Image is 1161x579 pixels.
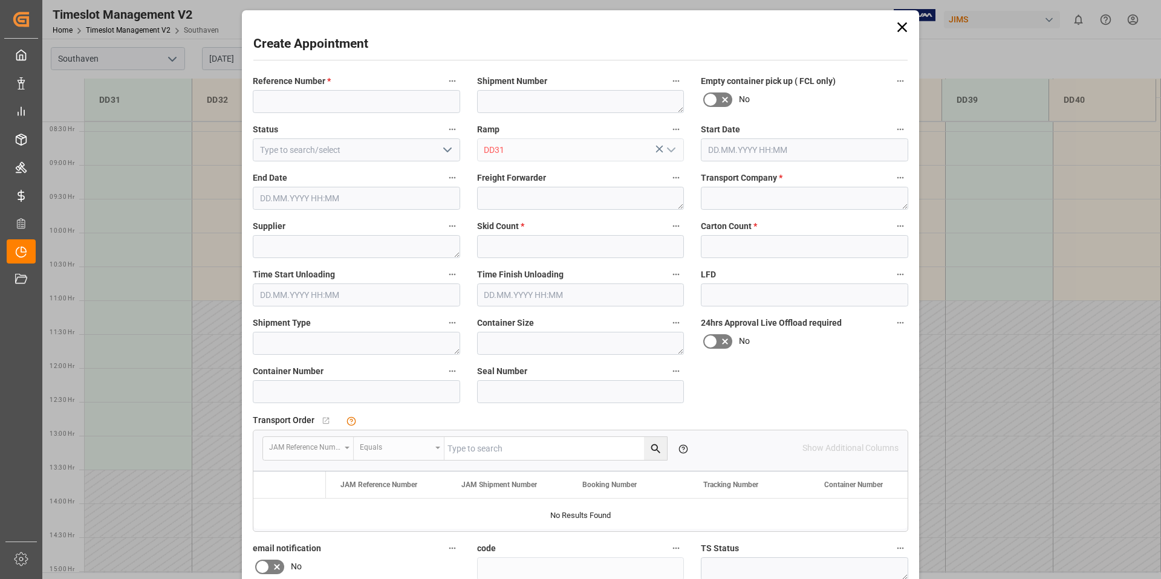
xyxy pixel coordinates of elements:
[253,542,321,555] span: email notification
[703,480,758,489] span: Tracking Number
[701,317,842,329] span: 24hrs Approval Live Offload required
[354,437,444,460] button: open menu
[477,542,496,555] span: code
[701,542,739,555] span: TS Status
[893,218,908,234] button: Carton Count *
[893,315,908,331] button: 24hrs Approval Live Offload required
[340,480,417,489] span: JAM Reference Number
[253,268,335,281] span: Time Start Unloading
[668,540,684,556] button: code
[444,121,460,137] button: Status
[477,283,685,306] input: DD.MM.YYYY HH:MM
[263,437,354,460] button: open menu
[444,170,460,186] button: End Date
[893,73,908,89] button: Empty container pick up ( FCL only)
[461,480,537,489] span: JAM Shipment Number
[269,439,340,453] div: JAM Reference Number
[444,540,460,556] button: email notification
[477,75,547,88] span: Shipment Number
[360,439,431,453] div: Equals
[701,268,716,281] span: LFD
[893,267,908,282] button: LFD
[668,170,684,186] button: Freight Forwarder
[253,283,460,306] input: DD.MM.YYYY HH:MM
[701,138,908,161] input: DD.MM.YYYY HH:MM
[477,317,534,329] span: Container Size
[701,172,782,184] span: Transport Company
[644,437,667,460] button: search button
[701,75,836,88] span: Empty container pick up ( FCL only)
[668,121,684,137] button: Ramp
[477,220,524,233] span: Skid Count
[739,335,750,348] span: No
[477,123,499,136] span: Ramp
[893,170,908,186] button: Transport Company *
[253,414,314,427] span: Transport Order
[893,121,908,137] button: Start Date
[253,172,287,184] span: End Date
[477,138,685,161] input: Type to search/select
[291,560,302,573] span: No
[444,437,667,460] input: Type to search
[739,93,750,106] span: No
[253,34,368,54] h2: Create Appointment
[668,218,684,234] button: Skid Count *
[701,123,740,136] span: Start Date
[253,123,278,136] span: Status
[253,317,311,329] span: Shipment Type
[253,138,460,161] input: Type to search/select
[893,540,908,556] button: TS Status
[444,363,460,379] button: Container Number
[253,220,285,233] span: Supplier
[253,365,324,378] span: Container Number
[662,141,680,160] button: open menu
[477,172,546,184] span: Freight Forwarder
[253,75,331,88] span: Reference Number
[668,315,684,331] button: Container Size
[437,141,455,160] button: open menu
[444,218,460,234] button: Supplier
[701,220,757,233] span: Carton Count
[668,363,684,379] button: Seal Number
[444,267,460,282] button: Time Start Unloading
[582,480,637,489] span: Booking Number
[668,73,684,89] button: Shipment Number
[477,268,564,281] span: Time Finish Unloading
[668,267,684,282] button: Time Finish Unloading
[824,480,883,489] span: Container Number
[444,73,460,89] button: Reference Number *
[477,365,527,378] span: Seal Number
[253,187,460,210] input: DD.MM.YYYY HH:MM
[444,315,460,331] button: Shipment Type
